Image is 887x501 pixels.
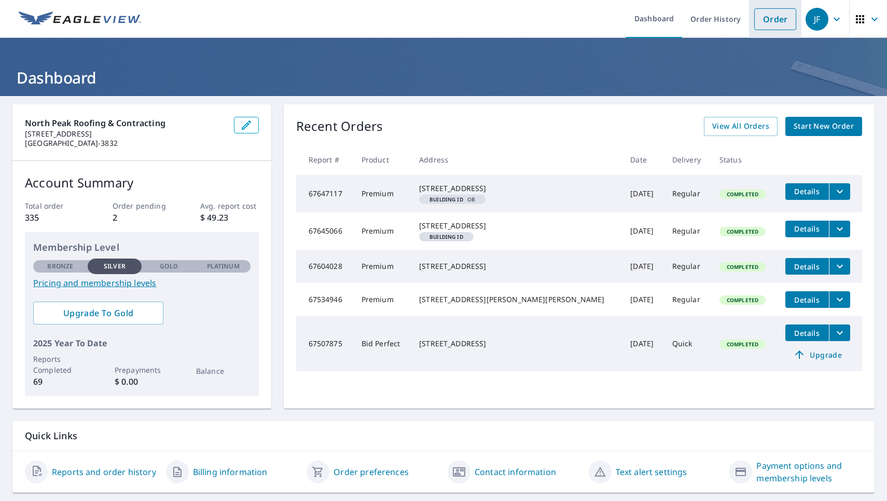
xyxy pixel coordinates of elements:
[33,375,88,388] p: 69
[12,67,875,88] h1: Dashboard
[25,211,84,224] p: 335
[704,117,778,136] a: View All Orders
[115,375,169,388] p: $ 0.00
[616,466,687,478] a: Text alert settings
[785,258,829,275] button: detailsBtn-67604028
[423,197,481,202] span: OB
[353,283,411,316] td: Premium
[664,144,711,175] th: Delivery
[785,117,862,136] a: Start New Order
[33,240,251,254] p: Membership Level
[200,211,259,224] p: $ 49.23
[353,316,411,371] td: Bid Perfect
[622,175,663,212] td: [DATE]
[622,316,663,371] td: [DATE]
[756,459,862,484] a: Payment options and membership levels
[622,144,663,175] th: Date
[475,466,556,478] a: Contact information
[25,173,259,192] p: Account Summary
[429,197,463,202] em: Building ID
[785,183,829,200] button: detailsBtn-67647117
[785,346,850,363] a: Upgrade
[113,200,171,211] p: Order pending
[712,120,769,133] span: View All Orders
[829,221,850,237] button: filesDropdownBtn-67645066
[115,364,169,375] p: Prepayments
[296,117,383,136] p: Recent Orders
[806,8,828,31] div: JF
[829,183,850,200] button: filesDropdownBtn-67647117
[829,324,850,341] button: filesDropdownBtn-67507875
[720,263,765,270] span: Completed
[296,212,353,250] td: 67645066
[296,144,353,175] th: Report #
[419,294,614,305] div: [STREET_ADDRESS][PERSON_NAME][PERSON_NAME]
[296,283,353,316] td: 67534946
[792,295,823,305] span: Details
[720,191,765,198] span: Completed
[353,175,411,212] td: Premium
[792,186,823,196] span: Details
[200,200,259,211] p: Avg. report cost
[113,211,171,224] p: 2
[296,250,353,283] td: 67604028
[622,212,663,250] td: [DATE]
[47,262,73,271] p: Bronze
[334,466,409,478] a: Order preferences
[25,200,84,211] p: Total order
[25,139,226,148] p: [GEOGRAPHIC_DATA]-3832
[353,250,411,283] td: Premium
[419,338,614,349] div: [STREET_ADDRESS]
[52,466,156,478] a: Reports and order history
[207,262,240,271] p: Platinum
[720,228,765,235] span: Completed
[829,258,850,275] button: filesDropdownBtn-67604028
[25,429,862,442] p: Quick Links
[792,224,823,234] span: Details
[720,296,765,304] span: Completed
[160,262,177,271] p: Gold
[664,283,711,316] td: Regular
[353,144,411,175] th: Product
[785,221,829,237] button: detailsBtn-67645066
[664,316,711,371] td: Quick
[193,466,268,478] a: Billing information
[25,117,226,129] p: North Peak Roofing & Contracting
[419,183,614,194] div: [STREET_ADDRESS]
[664,212,711,250] td: Regular
[411,144,622,175] th: Address
[622,250,663,283] td: [DATE]
[720,341,765,348] span: Completed
[792,262,823,272] span: Details
[25,129,226,139] p: [STREET_ADDRESS]
[19,11,141,27] img: EV Logo
[33,302,163,324] a: Upgrade To Gold
[711,144,777,175] th: Status
[754,8,796,30] a: Order
[196,365,251,376] p: Balance
[33,354,88,375] p: Reports Completed
[296,316,353,371] td: 67507875
[296,175,353,212] td: 67647117
[785,291,829,308] button: detailsBtn-67534946
[353,212,411,250] td: Premium
[33,337,251,349] p: 2025 Year To Date
[792,328,823,338] span: Details
[429,234,463,239] em: Building ID
[792,348,844,361] span: Upgrade
[419,221,614,231] div: [STREET_ADDRESS]
[41,307,155,319] span: Upgrade To Gold
[33,277,251,289] a: Pricing and membership levels
[785,324,829,341] button: detailsBtn-67507875
[104,262,126,271] p: Silver
[622,283,663,316] td: [DATE]
[664,175,711,212] td: Regular
[794,120,854,133] span: Start New Order
[664,250,711,283] td: Regular
[419,261,614,272] div: [STREET_ADDRESS]
[829,291,850,308] button: filesDropdownBtn-67534946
